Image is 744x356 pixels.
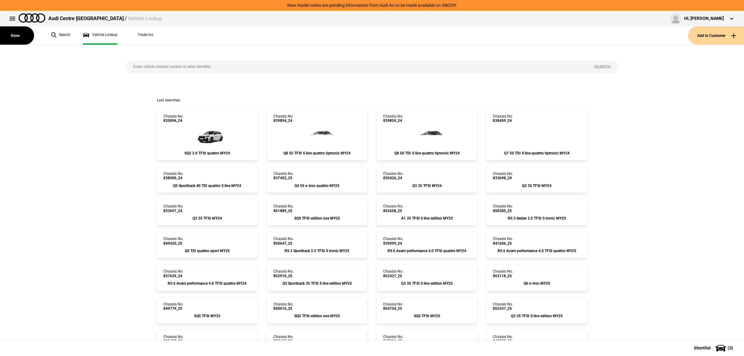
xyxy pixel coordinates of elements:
button: Search [586,60,618,73]
span: Shortlist [694,346,711,350]
img: Audi_4A5RRA_24_UB_0E0E_4ZP_5MK_CG3_(Nadin:_4ZP_5MK_C76_CG3_YJZ)_ext.png [410,295,444,320]
img: Audi_F3BBCX_24_FZ_2D2D_MP_WA7-2_3FU_4ZD_(Nadin:_3FU_3S2_4ZD_5TD_6FJ_C55_V72_WA7)_ext.png [188,238,226,263]
div: Chassis No. [163,229,184,238]
span: 833698_24 [493,176,513,180]
img: Audi_8YFRWY_25_TG_0E0E_6FA_PEJ_(Nadin:_6FA_C48_PEJ)_ext.png [300,295,334,320]
span: 835896_24 [163,118,184,123]
div: Chassis No. [163,114,184,123]
span: Vehicle Lookup [128,16,162,21]
span: 849420_25 [163,291,184,295]
div: SQ2 2.0 TFSI quattro MY24 [163,151,251,155]
span: 837452_25 [273,176,294,180]
div: RS 6 Avant performance 4.0 TFSI quattro MY25 [493,323,580,327]
div: Chassis No. [493,229,513,238]
div: Chassis No. [273,229,294,238]
img: Audi_4A5RRA_25_AR_0E0E_5MK_(Nadin:_5MK_C78)_ext.png [520,295,553,320]
span: 839854_24 [273,118,294,123]
img: Audi_4MT0X2_24_EI_2Y2Y_MP_PAH_3S2_(Nadin:_3S2_6FJ_C87_PAH_YJZ)_ext.png [299,123,336,148]
div: Chassis No. [163,171,184,180]
div: SQ5 TFSI edition one MY25 [273,266,361,270]
div: Q8 55 TFSI S line quattro tiptronic MY24 [273,151,361,155]
div: RS 3 Sedan 2.5 TFSI S tronic MY25 [493,266,580,270]
img: Audi_GAGS3Y_24_EI_Z9Z9_PAI_U80_3FB_(Nadin:_3FB_C42_PAI_U80)_ext.png [188,123,226,148]
div: Audi Centre [GEOGRAPHIC_DATA] / [48,15,162,22]
span: 838459_24 [493,118,513,123]
div: Q8 50 TDI S line quattro tiptronic MY24 [383,151,471,155]
div: Chassis No. [273,286,294,295]
div: Q5 TDI quattro sport MY25 [163,323,251,327]
span: 839099_24 [383,291,403,295]
span: 839859_24 [383,118,403,123]
button: Shortlist(3) [684,340,744,356]
div: Q7 50 TDI S line quattro tiptronic MY24 [493,151,580,155]
span: 838500_24 [163,176,184,180]
img: Audi_F3BBCX_24_FZ_2D2D_MP_WA7-2_3FU_4ZD_(Nadin:_3FU_3S2_4ZD_5TD_6FJ_C55_V72_WA7)_ext.png [518,180,556,205]
span: 850385_25 [493,234,513,238]
button: Add to Customer [688,26,744,45]
a: Vehicle Lookup [83,26,117,45]
div: Q4 55 e-tron quattro MY25 [273,208,361,213]
span: 852658_25 [383,234,403,238]
span: 841606_25 [493,291,513,295]
img: Audi_GBACHG_25_ZV_Z70E_PS1_WA9_WBX_6H4_PX2_2Z7_6FB_C5Q_N2T_(Nadin:_2Z7_6FB_6H4_C43_C5Q_N2T_PS1_PX... [408,238,445,263]
div: Q3 35 TFSI MY24 [163,266,251,270]
div: Q5 Sportback 40 TDI quattro S line MY24 [163,208,251,213]
div: Chassis No. [163,286,184,295]
span: 833697_24 [163,234,184,238]
div: Chassis No. [493,286,513,295]
img: audi.png [19,13,45,23]
input: Enter vehicle chassis number or other identifier. [126,60,586,73]
div: Chassis No. [493,114,513,123]
span: 850647_25 [273,291,294,295]
div: Chassis No. [273,171,294,180]
a: Search [51,26,70,45]
span: 851889_25 [273,234,294,238]
img: Audi_4MT0N2_24_EI_6Y6Y_MP_PAH_3S2_(Nadin:_3S2_6FJ_C87_PAH_YJZ)_ext.png [408,123,445,148]
a: Trade ins [130,26,153,45]
div: A1 35 TFSI S line edition MY25 [383,266,471,270]
img: Audi_GUBS5Y_25LE_GX_6Y6Y_PAH_6FJ_53D_(Nadin:_53D_6FJ_C56_PAH)_ext.png [299,238,336,263]
img: Audi_F4BAU3_25_EI_2Y2Y_MP_(Nadin:_C15_S7E_S9S_YEA)_ext.png [299,180,336,205]
div: Chassis No. [383,229,403,238]
div: Chassis No. [493,171,513,180]
img: Audi_GUBAUY_25S_GX_2Y2Y_WA9_PAH_WA7_5MB_6FJ_PQ7_WXC_PWL_PYH_F80_H65_(Nadin:_5MB_6FJ_C56_F80_H65_P... [191,295,224,320]
img: Audi_F3BBCX_24_FZ_2D2D_MP_WA7-2_3FU_4ZD_(Nadin:_3FU_3S2_4ZD_5TD_6FJ_C57_V72_WA7)_ext.png [408,180,445,205]
div: Chassis No. [383,171,403,180]
img: Audi_8YMRWY_25_TG_0E0E_5MB_6FA_PEJ_(Nadin:_5MB_6FA_C48_PEJ)_ext.png [520,238,553,263]
div: RS 3 Sportback 2.5 TFSI S tronic MY25 [273,323,361,327]
div: Chassis No. [383,286,403,295]
img: Audi_4MQCN2_24_EI_6Y6Y_F71_MP_PAH_(Nadin:_6FJ_C87_F71_PAH_YJZ)_ext.png [515,123,559,148]
div: Q3 35 TFSI MY24 [383,208,471,213]
div: RS 6 Avant performance 4.0 TFSI quattro MY24 [383,323,471,327]
div: Hi, [PERSON_NAME] [684,16,724,22]
span: Last searches: [157,98,181,102]
div: Chassis No. [383,114,403,123]
span: ( 3 ) [728,346,733,350]
div: Q3 35 TFSI MY24 [493,208,580,213]
div: Chassis No. [273,114,294,123]
img: Audi_FYTCUY_24_YM_6Y6Y_MP_3FU_4ZD_54U_(Nadin:_3FU_4ZD_54U_6FJ_C50)_ext.png [185,180,229,205]
span: 835426_24 [383,176,403,180]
